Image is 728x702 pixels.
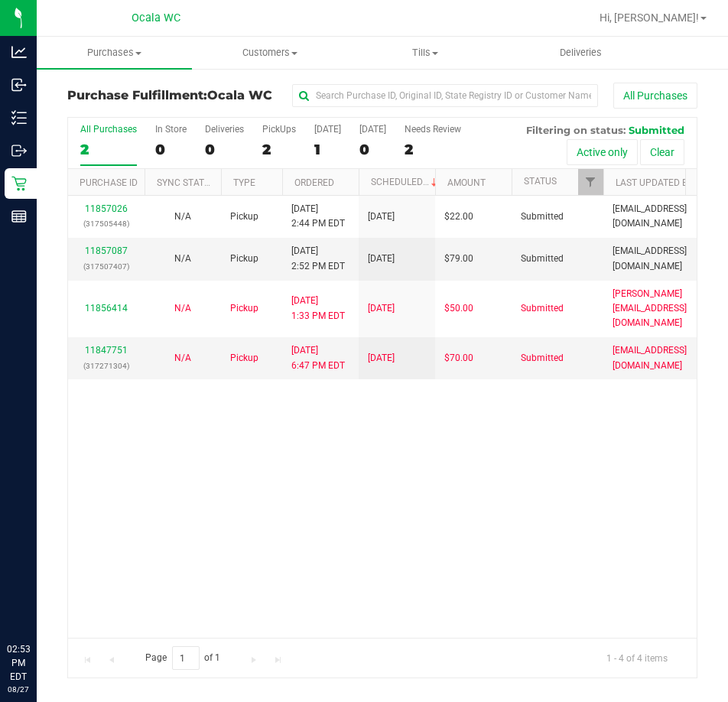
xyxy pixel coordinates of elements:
div: 2 [262,141,296,158]
span: [DATE] [368,301,395,316]
a: Deliveries [503,37,658,69]
button: N/A [174,210,191,224]
div: 2 [80,141,137,158]
p: (317505448) [77,216,135,231]
h3: Purchase Fulfillment: [67,89,278,102]
span: Pickup [230,252,258,266]
a: 11857087 [85,245,128,256]
div: 1 [314,141,341,158]
p: (317507407) [77,259,135,274]
span: Tills [349,46,502,60]
a: Last Updated By [616,177,693,188]
span: Submitted [521,301,564,316]
a: Filter [578,169,603,195]
span: $79.00 [444,252,473,266]
span: Ocala WC [132,11,180,24]
div: Needs Review [405,124,461,135]
div: 2 [405,141,461,158]
a: Sync Status [157,177,216,188]
div: All Purchases [80,124,137,135]
span: Ocala WC [207,88,272,102]
a: Purchase ID [80,177,138,188]
inline-svg: Analytics [11,44,27,60]
span: Pickup [230,351,258,366]
a: Customers [192,37,347,69]
a: Scheduled [371,177,440,187]
div: 0 [155,141,187,158]
span: Hi, [PERSON_NAME]! [600,11,699,24]
span: $50.00 [444,301,473,316]
button: Clear [640,139,684,165]
a: 11847751 [85,345,128,356]
p: 08/27 [7,684,30,695]
span: Submitted [521,210,564,224]
span: [DATE] 2:44 PM EDT [291,202,345,231]
span: Submitted [629,124,684,136]
span: $70.00 [444,351,473,366]
span: Not Applicable [174,211,191,222]
a: Type [233,177,255,188]
inline-svg: Retail [11,176,27,191]
a: 11857026 [85,203,128,214]
span: [DATE] [368,351,395,366]
p: 02:53 PM EDT [7,642,30,684]
div: [DATE] [314,124,341,135]
span: Pickup [230,301,258,316]
div: PickUps [262,124,296,135]
span: [DATE] [368,210,395,224]
inline-svg: Inbound [11,77,27,93]
a: Status [524,176,557,187]
span: Submitted [521,351,564,366]
button: N/A [174,301,191,316]
button: N/A [174,351,191,366]
inline-svg: Reports [11,209,27,224]
div: [DATE] [359,124,386,135]
inline-svg: Inventory [11,110,27,125]
span: Customers [193,46,346,60]
input: 1 [172,646,200,670]
span: Filtering on status: [526,124,626,136]
span: Not Applicable [174,353,191,363]
span: [DATE] 6:47 PM EDT [291,343,345,372]
span: Submitted [521,252,564,266]
span: Pickup [230,210,258,224]
span: 1 - 4 of 4 items [594,646,680,669]
inline-svg: Outbound [11,143,27,158]
span: [DATE] [368,252,395,266]
a: Purchases [37,37,192,69]
a: Amount [447,177,486,188]
button: N/A [174,252,191,266]
a: Ordered [294,177,334,188]
iframe: Resource center [15,580,61,626]
div: 0 [205,141,244,158]
button: Active only [567,139,638,165]
div: Deliveries [205,124,244,135]
span: [DATE] 2:52 PM EDT [291,244,345,273]
span: Not Applicable [174,253,191,264]
div: 0 [359,141,386,158]
span: Deliveries [539,46,622,60]
div: In Store [155,124,187,135]
span: [DATE] 1:33 PM EDT [291,294,345,323]
span: Purchases [37,46,192,60]
span: $22.00 [444,210,473,224]
span: Not Applicable [174,303,191,314]
a: 11856414 [85,303,128,314]
span: Page of 1 [132,646,233,670]
button: All Purchases [613,83,697,109]
a: Tills [348,37,503,69]
input: Search Purchase ID, Original ID, State Registry ID or Customer Name... [292,84,598,107]
p: (317271304) [77,359,135,373]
